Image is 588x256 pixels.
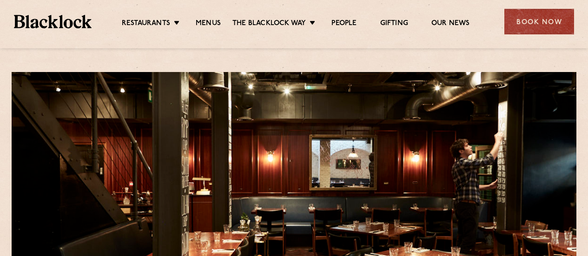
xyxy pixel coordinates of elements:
[380,19,408,29] a: Gifting
[122,19,170,29] a: Restaurants
[431,19,470,29] a: Our News
[196,19,221,29] a: Menus
[14,15,92,28] img: BL_Textured_Logo-footer-cropped.svg
[331,19,357,29] a: People
[504,9,574,34] div: Book Now
[232,19,306,29] a: The Blacklock Way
